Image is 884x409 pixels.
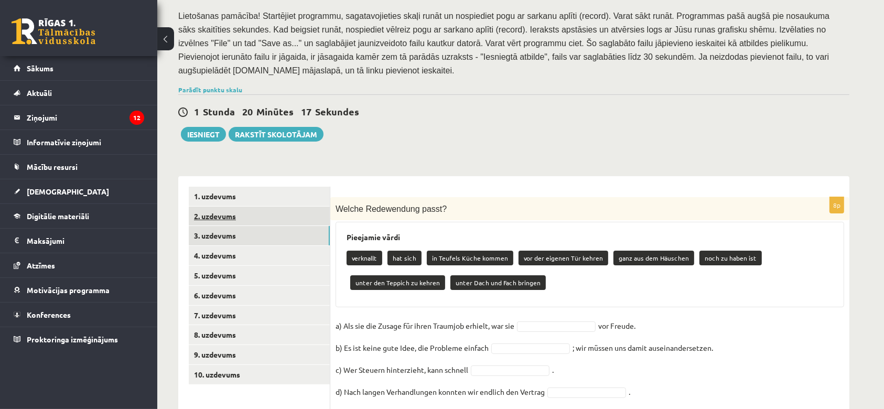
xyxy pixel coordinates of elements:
a: Aktuāli [14,81,144,105]
p: unter den Teppich zu kehren [350,275,445,290]
a: Sākums [14,56,144,80]
span: 1 [194,105,199,117]
a: Atzīmes [14,253,144,277]
a: 4. uzdevums [189,246,330,265]
span: Konferences [27,310,71,319]
span: Sekundes [315,105,359,117]
a: Informatīvie ziņojumi [14,130,144,154]
p: noch zu haben ist [699,251,762,265]
p: hat sich [387,251,422,265]
p: 8p [829,197,844,213]
p: in Teufels Küche kommen [427,251,513,265]
a: 9. uzdevums [189,345,330,364]
p: d) Nach langen Verhandlungen konnten wir endlich den Vertrag [336,384,545,400]
a: Konferences [14,303,144,327]
p: vor der eigenen Tür kehren [519,251,608,265]
p: b) Es ist keine gute Idee, die Probleme einfach [336,340,489,356]
a: 10. uzdevums [189,365,330,384]
p: c) Wer Steuern hinterzieht, kann schnell [336,362,468,378]
i: 12 [130,111,144,125]
legend: Maksājumi [27,229,144,253]
a: 3. uzdevums [189,226,330,245]
a: 2. uzdevums [189,207,330,226]
a: 7. uzdevums [189,306,330,325]
a: Digitālie materiāli [14,204,144,228]
span: Proktoringa izmēģinājums [27,335,118,344]
span: 20 [242,105,253,117]
p: ganz aus dem Häuschen [613,251,694,265]
span: Sākums [27,63,53,73]
a: Ziņojumi12 [14,105,144,130]
p: a) Als sie die Zusage für ihren Traumjob erhielt, war sie [336,318,514,333]
a: 5. uzdevums [189,266,330,285]
p: verknallt [347,251,382,265]
span: Lietošanas pamācība! Startējiet programmu, sagatavojieties skaļi runāt un nospiediet pogu ar sark... [178,12,829,48]
span: Atzīmes [27,261,55,270]
span: 17 [301,105,311,117]
h3: Pieejamie vārdi [347,233,833,242]
span: [DEMOGRAPHIC_DATA] [27,187,109,196]
span: Stunda [203,105,235,117]
span: Aktuāli [27,88,52,98]
legend: Ziņojumi [27,105,144,130]
a: 1. uzdevums [189,187,330,206]
a: Mācību resursi [14,155,144,179]
a: Rakstīt skolotājam [229,127,324,142]
span: Motivācijas programma [27,285,110,295]
p: unter Dach und Fach bringen [450,275,546,290]
a: 6. uzdevums [189,286,330,305]
legend: Informatīvie ziņojumi [27,130,144,154]
a: Motivācijas programma [14,278,144,302]
a: [DEMOGRAPHIC_DATA] [14,179,144,203]
span: Welche Redewendung passt? [336,204,447,213]
a: Maksājumi [14,229,144,253]
a: Parādīt punktu skalu [178,85,242,94]
button: Iesniegt [181,127,226,142]
a: Proktoringa izmēģinājums [14,327,144,351]
a: 8. uzdevums [189,325,330,345]
span: Digitālie materiāli [27,211,89,221]
a: Rīgas 1. Tālmācības vidusskola [12,18,95,45]
span: Mācību resursi [27,162,78,171]
span: Minūtes [256,105,294,117]
span: Pievienojot ierunāto failu ir jāgaida, ir jāsagaida kamēr zem tā parādās uzraksts - "Iesniegtā at... [178,52,829,75]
